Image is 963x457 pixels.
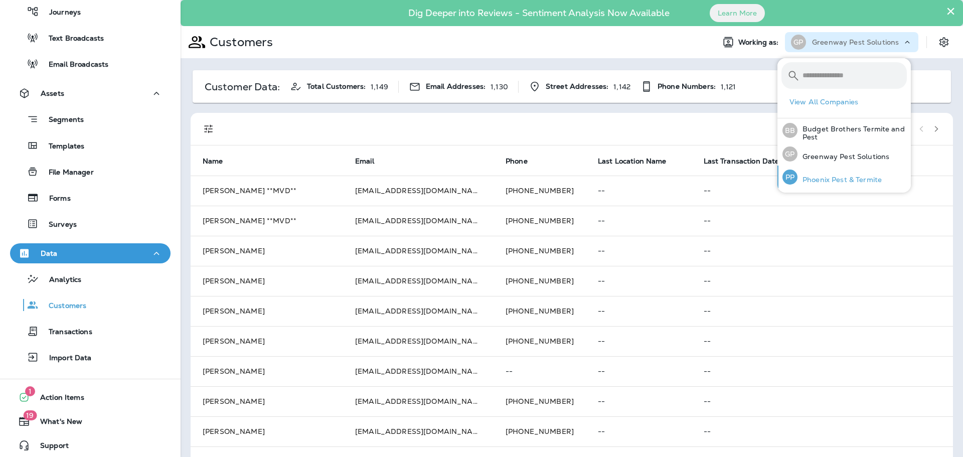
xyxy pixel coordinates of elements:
span: 19 [23,410,37,420]
td: [PHONE_NUMBER] [494,206,586,236]
div: PP [782,170,797,185]
p: 1,121 [721,83,736,91]
button: Forms [10,187,171,208]
button: Transactions [10,321,171,342]
div: BB [782,123,797,138]
span: Name [203,157,236,166]
p: -- [704,427,941,435]
p: Customers [206,35,273,50]
button: File Manager [10,161,171,182]
td: [PERSON_NAME] [191,386,343,416]
td: [PERSON_NAME] [191,416,343,446]
td: [PERSON_NAME] [191,326,343,356]
span: What's New [30,417,82,429]
p: -- [598,217,680,225]
p: Phoenix Pest & Termite [797,176,882,184]
td: [PHONE_NUMBER] [494,416,586,446]
td: [PHONE_NUMBER] [494,266,586,296]
td: [PHONE_NUMBER] [494,176,586,206]
p: 1,130 [491,83,508,91]
button: BBBudget Brothers Termite and Pest [777,118,911,142]
p: Greenway Pest Solutions [812,38,899,46]
p: -- [598,397,680,405]
p: File Manager [39,168,94,178]
p: -- [704,307,941,315]
td: [EMAIL_ADDRESS][DOMAIN_NAME] [343,266,494,296]
p: Templates [39,142,84,151]
p: Transactions [39,328,92,337]
button: Import Data [10,347,171,368]
p: -- [598,427,680,435]
p: -- [704,397,941,405]
button: Templates [10,135,171,156]
button: Settings [935,33,953,51]
td: [PERSON_NAME] [191,296,343,326]
td: [EMAIL_ADDRESS][DOMAIN_NAME] [343,326,494,356]
button: Data [10,243,171,263]
td: [PHONE_NUMBER] [494,386,586,416]
p: -- [704,367,941,375]
p: Analytics [39,275,81,285]
p: 1,142 [613,83,630,91]
span: Support [30,441,69,453]
p: -- [598,247,680,255]
p: -- [506,367,574,375]
button: Assets [10,83,171,103]
span: Name [203,157,223,166]
button: Learn More [710,4,765,22]
p: Data [41,249,58,257]
p: Text Broadcasts [39,34,104,44]
p: -- [598,187,680,195]
button: Close [946,3,955,19]
button: 19What's New [10,411,171,431]
span: Phone [506,157,541,166]
span: Email [355,157,387,166]
td: [PERSON_NAME] [191,236,343,266]
button: 1Action Items [10,387,171,407]
span: Last Transaction Date [704,157,779,166]
p: Assets [41,89,64,97]
td: [EMAIL_ADDRESS][DOMAIN_NAME] [343,236,494,266]
td: [PERSON_NAME] **MVD** [191,176,343,206]
p: 1,149 [371,83,388,91]
td: [PERSON_NAME] **MVD** [191,206,343,236]
span: Last Transaction Date [704,157,792,166]
p: Greenway Pest Solutions [797,153,889,161]
span: Street Addresses: [546,82,608,91]
span: Phone [506,157,528,166]
span: 1 [25,386,35,396]
td: [PERSON_NAME] [191,266,343,296]
button: Segments [10,108,171,130]
td: [EMAIL_ADDRESS][DOMAIN_NAME] [343,176,494,206]
p: Import Data [39,354,92,363]
p: -- [598,277,680,285]
p: Journeys [39,8,81,18]
p: -- [598,367,680,375]
button: View All Companies [785,94,911,110]
button: Customers [10,294,171,316]
td: [PHONE_NUMBER] [494,236,586,266]
td: [PERSON_NAME] [191,356,343,386]
p: -- [598,307,680,315]
span: Last Location Name [598,157,667,166]
td: [EMAIL_ADDRESS][DOMAIN_NAME] [343,386,494,416]
p: Surveys [39,220,77,230]
button: Journeys [10,1,171,22]
p: -- [704,337,941,345]
p: -- [704,217,941,225]
p: -- [598,337,680,345]
button: Text Broadcasts [10,27,171,48]
td: [PHONE_NUMBER] [494,326,586,356]
button: Email Broadcasts [10,53,171,74]
span: Email Addresses: [426,82,486,91]
span: Email [355,157,374,166]
span: Last Location Name [598,157,680,166]
p: -- [704,277,941,285]
span: Phone Numbers: [658,82,716,91]
p: Segments [39,115,84,125]
span: Working as: [738,38,781,47]
p: Forms [39,194,71,204]
td: [EMAIL_ADDRESS][DOMAIN_NAME] [343,356,494,386]
button: Analytics [10,268,171,289]
button: Support [10,435,171,455]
